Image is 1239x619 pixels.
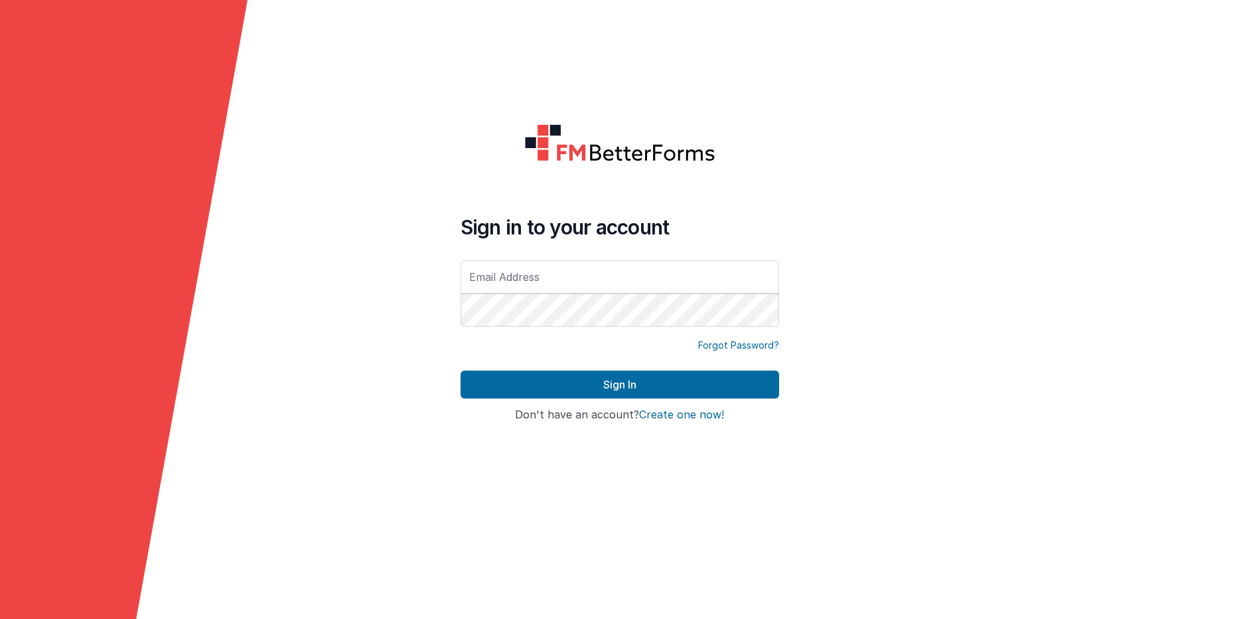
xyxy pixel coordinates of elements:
h4: Sign in to your account [461,215,779,239]
input: Email Address [461,260,779,294]
a: Forgot Password? [698,339,779,352]
button: Create one now! [639,409,724,421]
h4: Don't have an account? [461,409,779,421]
button: Sign In [461,371,779,398]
